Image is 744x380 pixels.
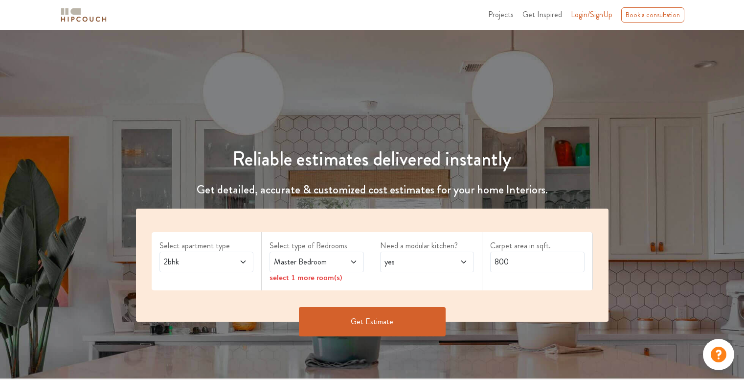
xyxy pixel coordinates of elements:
[162,256,226,268] span: 2bhk
[522,9,562,20] span: Get Inspired
[380,240,474,252] label: Need a modular kitchen?
[490,252,585,272] input: Enter area sqft
[130,147,614,171] h1: Reliable estimates delivered instantly
[270,240,364,252] label: Select type of Bedrooms
[59,4,108,26] span: logo-horizontal.svg
[383,256,447,268] span: yes
[488,9,514,20] span: Projects
[59,6,108,24] img: logo-horizontal.svg
[299,307,446,336] button: Get Estimate
[130,183,614,197] h4: Get detailed, accurate & customized cost estimates for your home Interiors.
[159,240,254,252] label: Select apartment type
[270,272,364,283] div: select 1 more room(s)
[272,256,336,268] span: Master Bedroom
[621,7,684,23] div: Book a consultation
[571,9,612,20] span: Login/SignUp
[490,240,585,252] label: Carpet area in sqft.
